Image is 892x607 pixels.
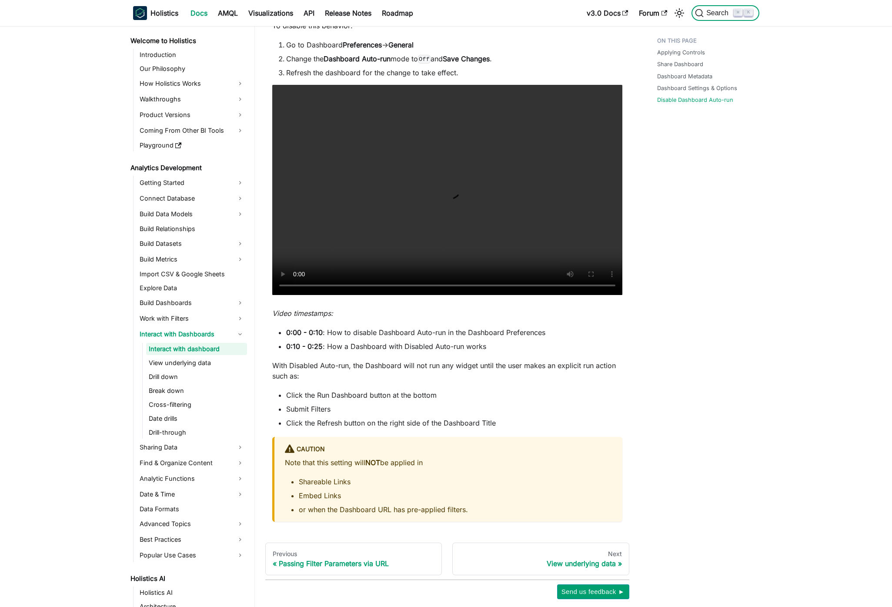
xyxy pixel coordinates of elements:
nav: Docs sidebar [124,26,255,607]
a: Drill down [146,371,247,383]
a: Product Versions [137,108,247,122]
strong: Dashboard Auto-run [324,54,391,63]
button: Send us feedback ► [557,584,629,599]
strong: Save Changes [443,54,490,63]
p: Note that this setting will be applied in [285,457,612,468]
a: Break down [146,385,247,397]
li: : How a Dashboard with Disabled Auto-run works [286,341,622,352]
li: Go to Dashboard -> [286,40,622,50]
strong: General [388,40,414,49]
code: Off [418,55,431,64]
kbd: ⌘ [734,9,742,17]
kbd: K [744,9,753,17]
a: Best Practices [137,533,247,547]
video: Your browser does not support embedding video, but you can . [272,85,622,295]
a: Walkthroughs [137,92,247,106]
a: Getting Started [137,176,247,190]
a: Interact with Dashboards [137,327,247,341]
a: Introduction [137,49,247,61]
a: Date & Time [137,487,247,501]
a: NextView underlying data [452,543,629,576]
li: : How to disable Dashboard Auto-run in the Dashboard Preferences [286,327,622,338]
li: Shareable Links [299,476,612,487]
a: Interact with dashboard [146,343,247,355]
div: View underlying data [460,559,622,568]
a: HolisticsHolistics [133,6,178,20]
a: Data Formats [137,503,247,515]
a: Dashboard Metadata [657,72,712,80]
a: Docs [185,6,213,20]
a: Holistics AI [128,573,247,585]
a: Connect Database [137,191,247,205]
div: caution [285,444,612,455]
li: Click the Refresh button on the right side of the Dashboard Title [286,418,622,428]
a: Build Datasets [137,237,247,251]
a: AMQL [213,6,243,20]
a: How Holistics Works [137,77,247,91]
a: Dashboard Settings & Options [657,84,737,92]
a: Coming From Other BI Tools [137,124,247,137]
a: Forum [634,6,672,20]
span: Send us feedback ► [561,586,625,597]
strong: NOT [365,458,380,467]
a: Advanced Topics [137,517,247,531]
a: Analytics Development [128,162,247,174]
li: or when the Dashboard URL has pre-applied filters. [299,504,612,515]
a: Build Data Models [137,207,247,221]
p: With Disabled Auto-run, the Dashboard will not run any widget until the user makes an explicit ru... [272,360,622,381]
a: Build Metrics [137,252,247,266]
li: Click the Run Dashboard button at the bottom [286,390,622,400]
li: Refresh the dashboard for the change to take effect. [286,67,622,78]
strong: 0:10 - 0:25 [286,342,323,351]
a: Our Philosophy [137,63,247,75]
li: Embed Links [299,490,612,501]
div: Next [460,550,622,558]
a: Cross-filtering [146,399,247,411]
a: Explore Data [137,282,247,294]
a: Applying Controls [657,48,705,57]
a: Release Notes [320,6,377,20]
a: Drill-through [146,426,247,439]
a: Welcome to Holistics [128,35,247,47]
img: Holistics [133,6,147,20]
a: View underlying data [146,357,247,369]
a: Analytic Functions [137,472,247,486]
a: Import CSV & Google Sheets [137,268,247,280]
li: Submit Filters [286,404,622,414]
a: PreviousPassing Filter Parameters via URL [265,543,442,576]
a: Roadmap [377,6,418,20]
a: Visualizations [243,6,298,20]
div: Previous [273,550,435,558]
a: Popular Use Cases [137,548,247,562]
em: Video timestamps: [272,309,333,318]
strong: 0:00 - 0:10 [286,328,323,337]
a: Date drills [146,412,247,425]
a: Disable Dashboard Auto-run [657,96,733,104]
a: Playground [137,139,247,151]
a: Work with Filters [137,312,247,325]
strong: Preferences [343,40,382,49]
a: v3.0 Docs [581,6,634,20]
a: Sharing Data [137,440,247,454]
button: Search (Command+K) [692,5,759,21]
a: Build Dashboards [137,296,247,310]
a: API [298,6,320,20]
li: Change the mode to and . [286,54,622,64]
a: Build Relationships [137,223,247,235]
div: Passing Filter Parameters via URL [273,559,435,568]
b: Holistics [150,8,178,18]
a: Share Dashboard [657,60,703,68]
a: Holistics AI [137,587,247,599]
nav: Docs pages [265,543,629,576]
a: Find & Organize Content [137,456,247,470]
span: Search [704,9,734,17]
button: Switch between dark and light mode (currently light mode) [672,6,686,20]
